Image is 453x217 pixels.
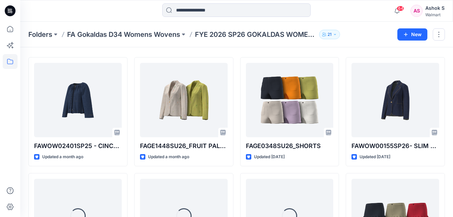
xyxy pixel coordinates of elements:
[246,63,334,137] a: FAGE0348SU26_SHORTS
[360,153,390,161] p: Updated [DATE]
[34,63,122,137] a: FAWOW02401SP25 - CINCHED NECK JACKET
[425,12,445,17] div: Walmart
[254,153,285,161] p: Updated [DATE]
[34,141,122,151] p: FAWOW02401SP25 - CINCHED NECK JACKET
[67,30,180,39] a: FA Gokaldas D34 Womens Wovens
[148,153,189,161] p: Updated a month ago
[140,63,228,137] a: FAGE1448SU26_FRUIT PALM BLAZER
[328,31,332,38] p: 21
[246,141,334,151] p: FAGE0348SU26_SHORTS
[397,6,404,11] span: 64
[195,30,316,39] p: FYE 2026 SP26 GOKALDAS WOMENS WOVEN
[140,141,228,151] p: FAGE1448SU26_FRUIT PALM BLAZER
[351,141,439,151] p: FAWOW00155SP26- SLIM SINGLE BREASTED BLAZER
[319,30,340,39] button: 21
[42,153,83,161] p: Updated a month ago
[28,30,52,39] a: Folders
[397,28,427,41] button: New
[351,63,439,137] a: FAWOW00155SP26- SLIM SINGLE BREASTED BLAZER
[425,4,445,12] div: Ashok S
[410,5,423,17] div: AS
